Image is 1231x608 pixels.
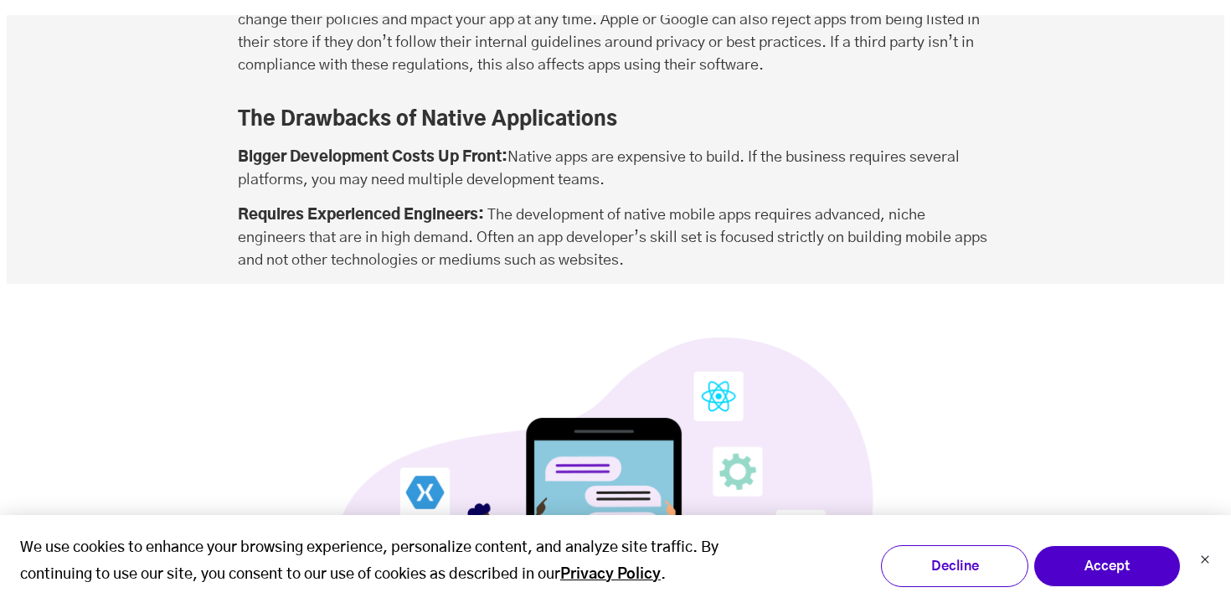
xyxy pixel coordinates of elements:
p: The development of native mobile apps requires advanced, niche engineers that are in high demand.... [238,204,993,272]
a: Privacy Policy [560,562,661,589]
button: Accept [1033,545,1181,587]
p: Native apps are expensive to build. If the business requires several platforms, you may need mult... [238,147,993,192]
h3: The Drawbacks of Native Applications [238,106,993,135]
strong: Requires Experienced Engineers: [238,208,484,223]
strong: Bigger Development Costs Up Front: [238,150,507,165]
button: Dismiss cookie banner [1200,553,1210,570]
p: We use cookies to enhance your browsing experience, personalize content, and analyze site traffic... [20,535,719,588]
button: Decline [881,545,1028,587]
